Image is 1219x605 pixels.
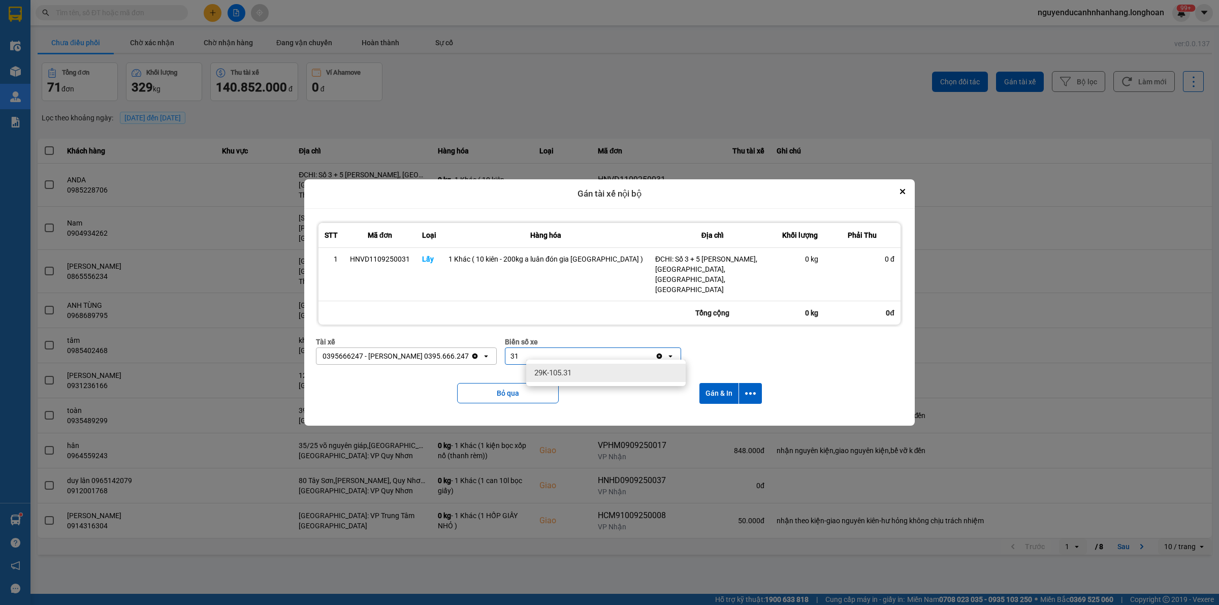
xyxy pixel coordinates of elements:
div: Phải Thu [830,229,894,241]
div: Hàng hóa [448,229,643,241]
button: Gán & In [699,383,739,404]
div: Biển số xe [505,336,681,347]
div: Loại [422,229,436,241]
svg: open [482,352,490,360]
div: STT [325,229,338,241]
div: Tổng cộng [649,301,776,325]
ul: Menu [526,360,686,386]
button: Bỏ qua [457,383,559,403]
div: 0đ [824,301,901,325]
div: Gán tài xế nội bộ [304,179,915,209]
div: 0 đ [830,254,894,264]
input: Selected 0395666247 - Phạm Thế Luân 0395.666.247. [470,351,471,361]
div: Khối lượng [782,229,818,241]
svg: Clear value [655,352,663,360]
svg: Clear value [471,352,479,360]
div: Tài xế [316,336,497,347]
div: 0395666247 - [PERSON_NAME] 0395.666.247 [323,351,469,361]
div: ĐCHI: Số 3 + 5 [PERSON_NAME], [GEOGRAPHIC_DATA], [GEOGRAPHIC_DATA], [GEOGRAPHIC_DATA] [655,254,770,295]
div: 1 [325,254,338,264]
div: Lấy [422,254,436,264]
span: 29K-105.31 [534,368,571,378]
div: 1 Khác ( 10 kiên - 200kg a luân đón gia [GEOGRAPHIC_DATA] ) [448,254,643,264]
div: Địa chỉ [655,229,770,241]
button: Close [896,185,909,198]
div: dialog [304,179,915,426]
div: Mã đơn [350,229,410,241]
svg: open [666,352,675,360]
div: 0 kg [776,301,824,325]
div: 0 kg [782,254,818,264]
div: HNVD1109250031 [350,254,410,264]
